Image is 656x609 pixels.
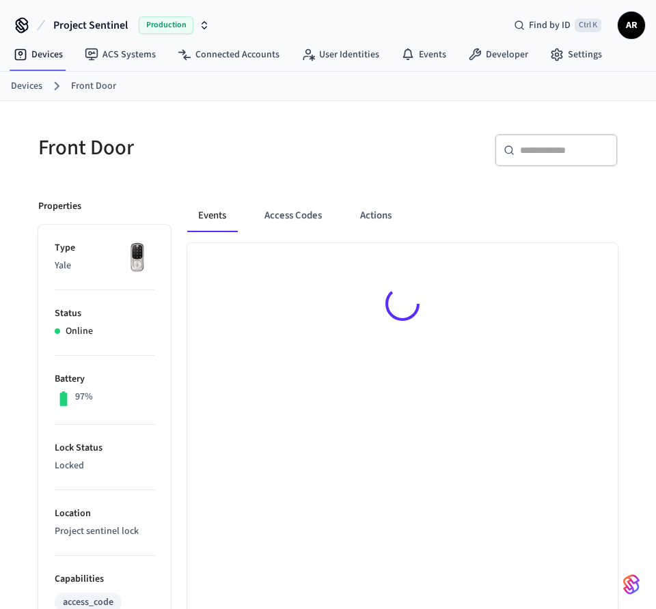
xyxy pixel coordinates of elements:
img: SeamLogoGradient.69752ec5.svg [623,573,640,595]
div: ant example [187,199,618,232]
a: Events [390,42,457,67]
a: Devices [11,79,42,94]
p: Battery [55,372,154,386]
a: Front Door [71,79,116,94]
span: Project Sentinel [53,17,128,33]
a: Developer [457,42,539,67]
span: Find by ID [529,18,571,32]
a: Connected Accounts [167,42,290,67]
button: Access Codes [254,199,333,232]
p: Location [55,507,154,521]
a: ACS Systems [74,42,167,67]
img: Yale Assure Touchscreen Wifi Smart Lock, Satin Nickel, Front [120,241,154,275]
button: AR [618,12,645,39]
div: Find by IDCtrl K [503,13,612,38]
p: Status [55,307,154,321]
p: Capabilities [55,572,154,586]
p: Type [55,241,154,255]
span: Ctrl K [575,18,601,32]
p: Locked [55,459,154,473]
p: Lock Status [55,441,154,455]
a: User Identities [290,42,390,67]
button: Actions [349,199,402,232]
h5: Front Door [38,134,320,162]
p: Properties [38,199,81,214]
a: Settings [539,42,613,67]
a: Devices [3,42,74,67]
p: Online [66,324,93,339]
p: Yale [55,259,154,273]
span: AR [619,13,644,38]
p: 97% [75,390,93,404]
p: Project sentinel lock [55,524,154,539]
button: Events [187,199,237,232]
span: Production [139,16,193,34]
